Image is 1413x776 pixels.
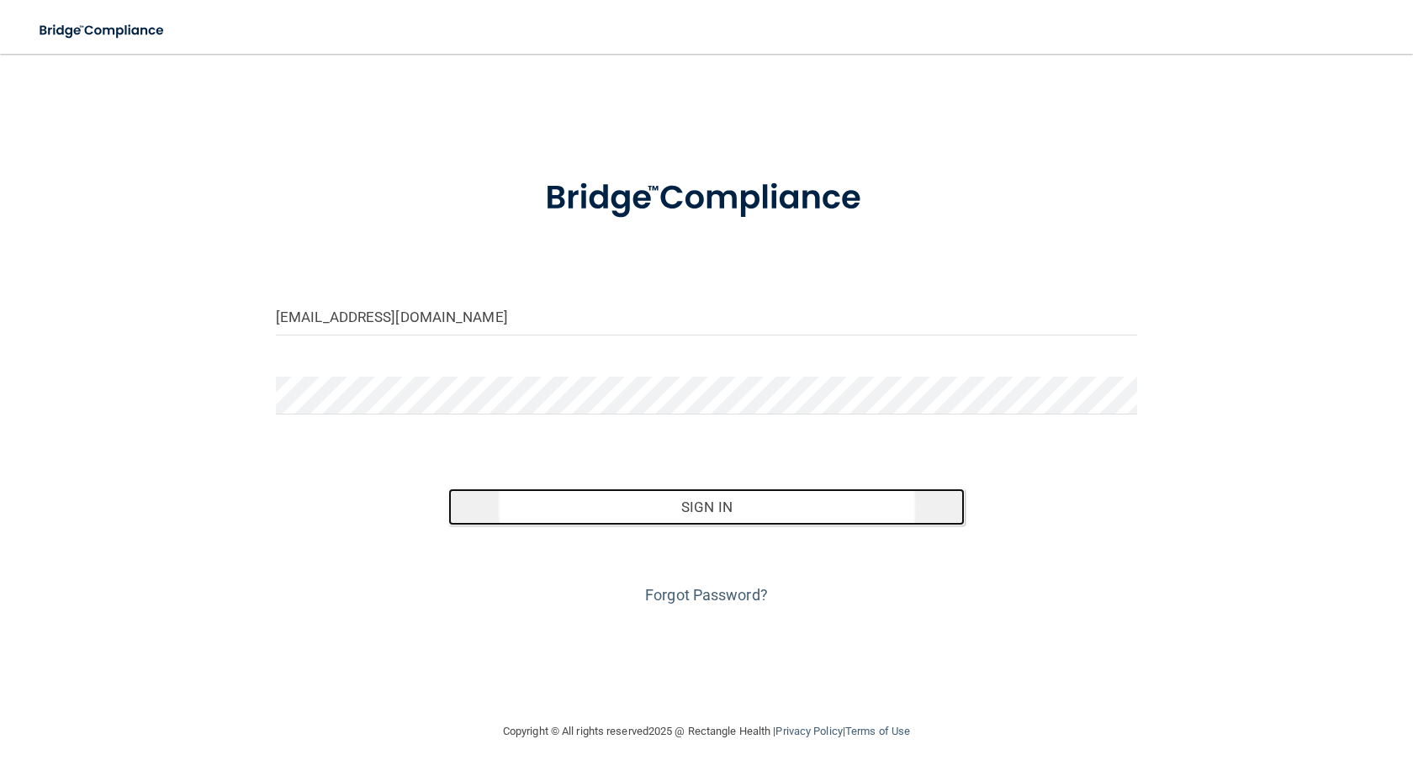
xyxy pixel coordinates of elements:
img: bridge_compliance_login_screen.278c3ca4.svg [25,13,180,48]
div: Copyright © All rights reserved 2025 @ Rectangle Health | | [400,705,1013,758]
a: Forgot Password? [645,586,768,604]
img: bridge_compliance_login_screen.278c3ca4.svg [511,155,902,242]
a: Terms of Use [845,725,910,737]
a: Privacy Policy [775,725,842,737]
button: Sign In [448,488,965,525]
input: Email [276,298,1137,335]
